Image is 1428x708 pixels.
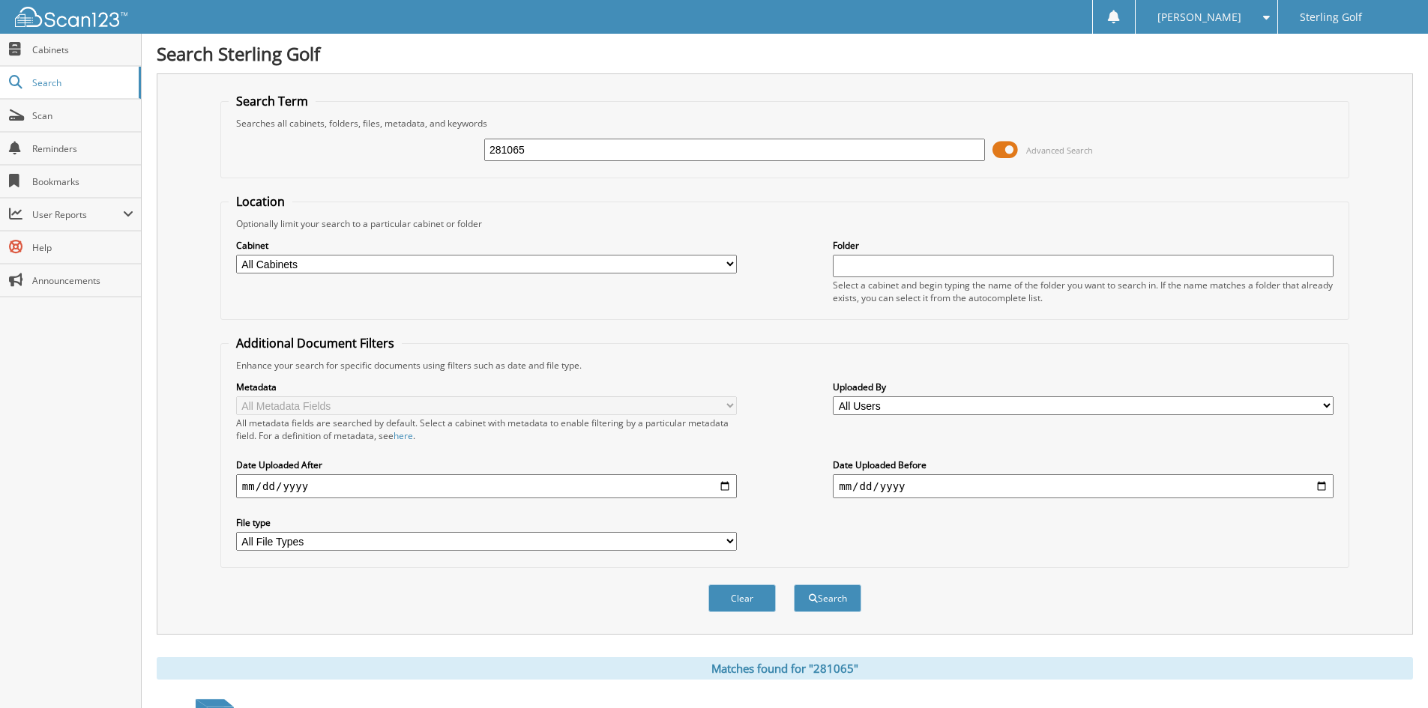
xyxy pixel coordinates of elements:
[236,381,737,393] label: Metadata
[229,193,292,210] legend: Location
[236,516,737,529] label: File type
[32,76,131,89] span: Search
[32,43,133,56] span: Cabinets
[15,7,127,27] img: scan123-logo-white.svg
[32,109,133,122] span: Scan
[157,41,1413,66] h1: Search Sterling Golf
[708,584,776,612] button: Clear
[236,417,737,442] div: All metadata fields are searched by default. Select a cabinet with metadata to enable filtering b...
[32,175,133,188] span: Bookmarks
[833,239,1334,252] label: Folder
[236,459,737,471] label: Date Uploaded After
[394,429,413,442] a: here
[229,359,1341,372] div: Enhance your search for specific documents using filters such as date and file type.
[833,459,1334,471] label: Date Uploaded Before
[229,93,316,109] legend: Search Term
[236,474,737,498] input: start
[833,474,1334,498] input: end
[1026,145,1093,156] span: Advanced Search
[794,584,861,612] button: Search
[32,241,133,254] span: Help
[229,335,402,351] legend: Additional Document Filters
[833,381,1334,393] label: Uploaded By
[229,217,1341,230] div: Optionally limit your search to a particular cabinet or folder
[32,208,123,221] span: User Reports
[32,274,133,287] span: Announcements
[1157,13,1241,22] span: [PERSON_NAME]
[32,142,133,155] span: Reminders
[1300,13,1362,22] span: Sterling Golf
[229,117,1341,130] div: Searches all cabinets, folders, files, metadata, and keywords
[236,239,737,252] label: Cabinet
[833,279,1334,304] div: Select a cabinet and begin typing the name of the folder you want to search in. If the name match...
[157,657,1413,680] div: Matches found for "281065"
